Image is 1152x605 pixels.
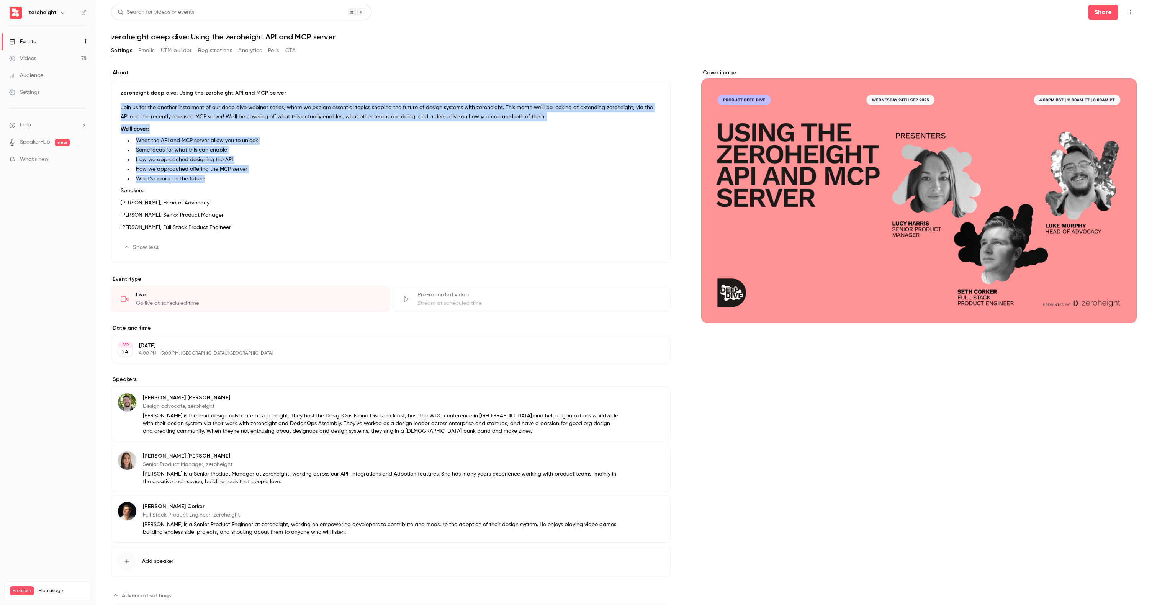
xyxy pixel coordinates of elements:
div: Stream at scheduled time [417,299,661,307]
img: Lucy Harris [118,451,136,470]
li: What's coming in the future [133,175,661,183]
label: Cover image [701,69,1137,77]
div: Videos [9,55,36,62]
label: About [111,69,671,77]
div: Seth Corker[PERSON_NAME] CorkerFull Stack Product Engineer, zeroheight[PERSON_NAME] is a Senior P... [111,495,671,543]
li: Some ideas for what this can enable [133,146,661,154]
p: [PERSON_NAME], Full Stack Product Engineer [121,223,661,232]
p: Event type [111,275,671,283]
p: [PERSON_NAME] is the lead design advocate at zeroheight. They host the DesignOps Island Discs pod... [143,412,621,435]
p: Design advocate, zeroheight [143,402,621,410]
li: help-dropdown-opener [9,121,87,129]
h1: zeroheight deep dive: Using the zeroheight API and MCP server [111,32,1137,41]
span: Add speaker [142,558,173,565]
div: Go live at scheduled time [136,299,380,307]
button: Add speaker [111,546,671,577]
button: UTM builder [161,44,192,57]
button: Show less [121,241,163,253]
p: 24 [122,348,129,356]
button: CTA [285,44,296,57]
div: Audience [9,72,43,79]
div: Lucy Harris[PERSON_NAME] [PERSON_NAME]Senior Product Manager, zeroheight[PERSON_NAME] is a Senior... [111,445,671,492]
p: [PERSON_NAME] is a Senior Product Engineer at zeroheight, working on empowering developers to con... [143,521,621,536]
button: Share [1088,5,1118,20]
p: [PERSON_NAME], Head of Advocacy [121,198,661,208]
label: Speakers [111,376,671,383]
li: How we approached offering the MCP server [133,165,661,173]
img: Seth Corker [118,502,136,520]
p: Speakers: [121,186,661,195]
p: Senior Product Manager, zeroheight [143,461,621,468]
p: [PERSON_NAME] [PERSON_NAME] [143,452,621,460]
li: What the API and MCP server allow you to unlock [133,137,661,145]
button: Emails [138,44,154,57]
p: [PERSON_NAME] is a Senior Product Manager at zeroheight, working across our API, Integrations and... [143,470,621,486]
span: What's new [20,155,49,164]
div: Pre-recorded video [417,291,661,299]
section: Cover image [701,69,1137,323]
p: [DATE] [139,342,630,350]
label: Date and time [111,324,671,332]
p: [PERSON_NAME] [PERSON_NAME] [143,394,621,402]
strong: We’ll cover: [121,126,149,132]
li: How we approached designing the API [133,156,661,164]
img: Luke Murphy [118,393,136,412]
p: [PERSON_NAME], Senior Product Manager [121,211,661,220]
p: zeroheight deep dive: Using the zeroheight API and MCP server [121,89,661,97]
div: Luke Murphy[PERSON_NAME] [PERSON_NAME]Design advocate, zeroheight[PERSON_NAME] is the lead design... [111,386,671,441]
div: SEP [118,342,132,348]
button: Analytics [238,44,262,57]
button: Registrations [198,44,232,57]
div: LiveGo live at scheduled time [111,286,389,312]
div: Pre-recorded videoStream at scheduled time [393,286,671,312]
span: Premium [10,586,34,595]
a: SpeakerHub [20,138,50,146]
span: Plan usage [39,588,86,594]
div: Live [136,291,380,299]
p: [PERSON_NAME] Corker [143,503,621,510]
span: Help [20,121,31,129]
div: Events [9,38,36,46]
span: new [55,139,70,146]
p: Join us for the another instalment of our deep dive webinar series, where we explore essential to... [121,103,661,121]
button: Advanced settings [111,589,176,602]
img: zeroheight [10,7,22,19]
iframe: Noticeable Trigger [77,156,87,163]
button: Polls [268,44,279,57]
p: Full Stack Product Engineer, zeroheight [143,511,621,519]
p: 4:00 PM - 5:00 PM, [GEOGRAPHIC_DATA]/[GEOGRAPHIC_DATA] [139,350,630,356]
div: Settings [9,88,40,96]
button: Settings [111,44,132,57]
span: Advanced settings [122,592,171,600]
div: Search for videos or events [118,8,194,16]
h6: zeroheight [28,9,57,16]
